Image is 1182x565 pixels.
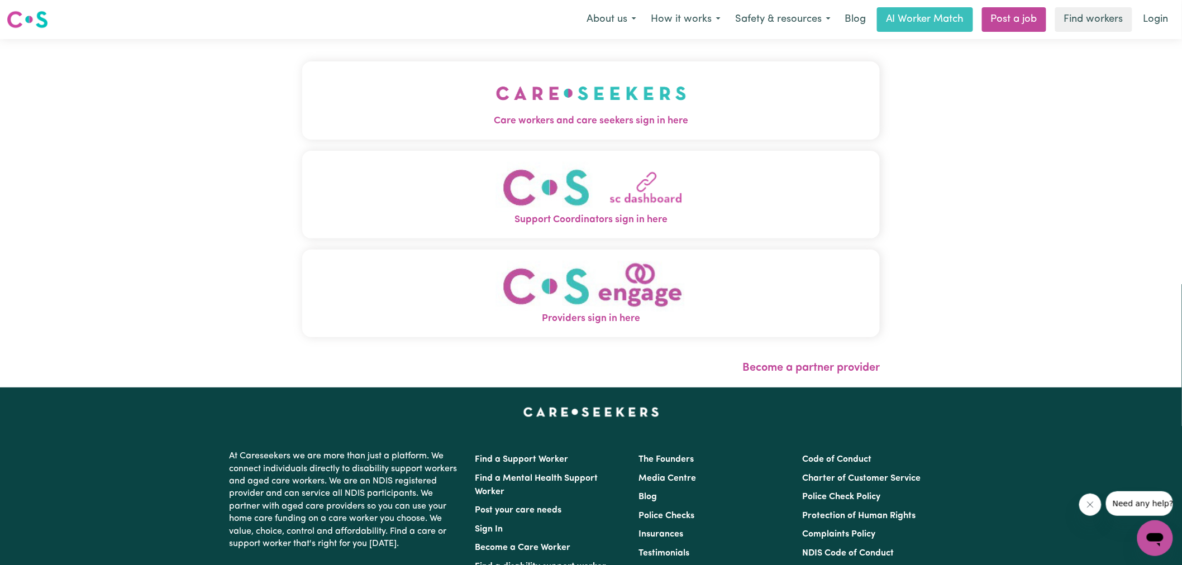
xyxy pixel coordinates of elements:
[803,549,894,558] a: NDIS Code of Conduct
[302,114,880,128] span: Care workers and care seekers sign in here
[475,525,503,534] a: Sign In
[1055,7,1132,32] a: Find workers
[7,9,48,30] img: Careseekers logo
[638,492,657,501] a: Blog
[579,8,644,31] button: About us
[229,446,461,554] p: At Careseekers we are more than just a platform. We connect individuals directly to disability su...
[877,7,973,32] a: AI Worker Match
[1079,494,1102,516] iframe: Close message
[638,474,696,483] a: Media Centre
[982,7,1046,32] a: Post a job
[803,511,916,520] a: Protection of Human Rights
[1137,7,1175,32] a: Login
[475,474,598,496] a: Find a Mental Health Support Worker
[475,455,568,464] a: Find a Support Worker
[803,530,876,539] a: Complaints Policy
[1106,491,1173,516] iframe: Message from company
[7,7,48,32] a: Careseekers logo
[728,8,838,31] button: Safety & resources
[1137,520,1173,556] iframe: Button to launch messaging window
[302,151,880,238] button: Support Coordinators sign in here
[803,474,921,483] a: Charter of Customer Service
[638,511,694,520] a: Police Checks
[803,492,881,501] a: Police Check Policy
[638,455,694,464] a: The Founders
[475,506,561,515] a: Post your care needs
[803,455,872,464] a: Code of Conduct
[302,250,880,337] button: Providers sign in here
[638,549,689,558] a: Testimonials
[644,8,728,31] button: How it works
[742,362,880,374] a: Become a partner provider
[523,408,659,416] a: Careseekers home page
[475,543,570,552] a: Become a Care Worker
[302,61,880,140] button: Care workers and care seekers sign in here
[838,7,873,32] a: Blog
[638,530,683,539] a: Insurances
[7,8,68,17] span: Need any help?
[302,312,880,326] span: Providers sign in here
[302,213,880,227] span: Support Coordinators sign in here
